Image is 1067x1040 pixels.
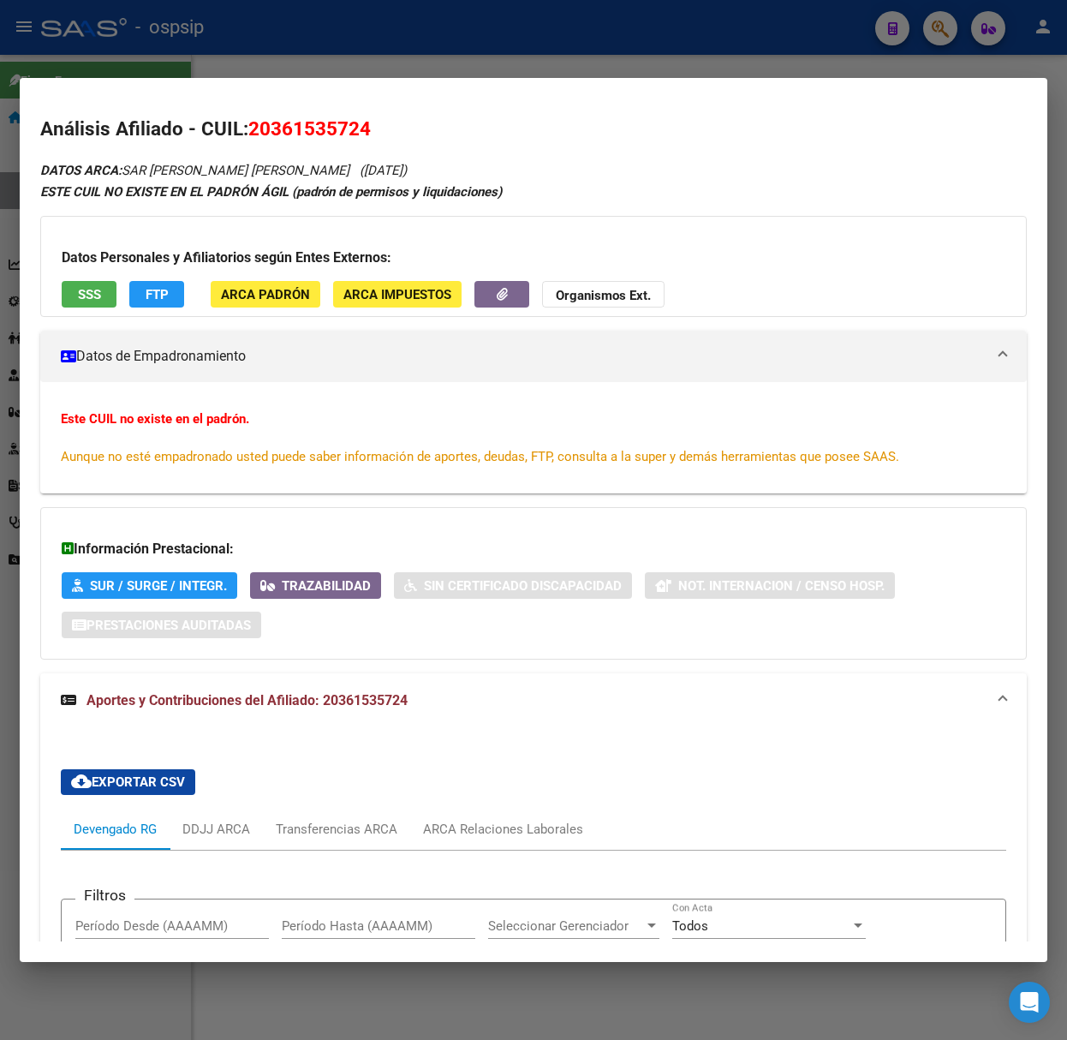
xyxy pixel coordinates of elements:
[250,572,381,599] button: Trazabilidad
[62,248,1005,268] h3: Datos Personales y Afiliatorios según Entes Externos:
[40,163,122,178] strong: DATOS ARCA:
[40,184,502,200] strong: ESTE CUIL NO EXISTE EN EL PADRÓN ÁGIL (padrón de permisos y liquidaciones)
[211,281,320,308] button: ARCA Padrón
[40,673,1027,728] mat-expansion-panel-header: Aportes y Contribuciones del Afiliado: 20361535724
[276,820,397,839] div: Transferencias ARCA
[86,692,408,708] span: Aportes y Contribuciones del Afiliado: 20361535724
[221,287,310,302] span: ARCA Padrón
[62,539,1005,559] h3: Información Prestacional:
[61,769,195,795] button: Exportar CSV
[129,281,184,308] button: FTP
[62,612,261,638] button: Prestaciones Auditadas
[542,281,665,308] button: Organismos Ext.
[61,411,249,427] strong: Este CUIL no existe en el padrón.
[61,346,986,367] mat-panel-title: Datos de Empadronamiento
[343,287,451,302] span: ARCA Impuestos
[182,820,250,839] div: DDJJ ARCA
[248,117,371,140] span: 20361535724
[672,918,708,934] span: Todos
[645,572,895,599] button: Not. Internacion / Censo Hosp.
[90,578,227,594] span: SUR / SURGE / INTEGR.
[678,578,885,594] span: Not. Internacion / Censo Hosp.
[74,820,157,839] div: Devengado RG
[488,918,644,934] span: Seleccionar Gerenciador
[71,771,92,792] mat-icon: cloud_download
[333,281,462,308] button: ARCA Impuestos
[424,578,622,594] span: Sin Certificado Discapacidad
[62,281,116,308] button: SSS
[360,163,407,178] span: ([DATE])
[1009,982,1050,1023] div: Open Intercom Messenger
[423,820,583,839] div: ARCA Relaciones Laborales
[40,382,1027,493] div: Datos de Empadronamiento
[61,449,899,464] span: Aunque no esté empadronado usted puede saber información de aportes, deudas, FTP, consulta a la s...
[40,331,1027,382] mat-expansion-panel-header: Datos de Empadronamiento
[282,578,371,594] span: Trazabilidad
[75,886,134,905] h3: Filtros
[556,288,651,303] strong: Organismos Ext.
[40,163,349,178] span: SAR [PERSON_NAME] [PERSON_NAME]
[40,115,1027,144] h2: Análisis Afiliado - CUIL:
[71,774,185,790] span: Exportar CSV
[86,618,251,633] span: Prestaciones Auditadas
[146,287,169,302] span: FTP
[78,287,101,302] span: SSS
[62,572,237,599] button: SUR / SURGE / INTEGR.
[394,572,632,599] button: Sin Certificado Discapacidad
